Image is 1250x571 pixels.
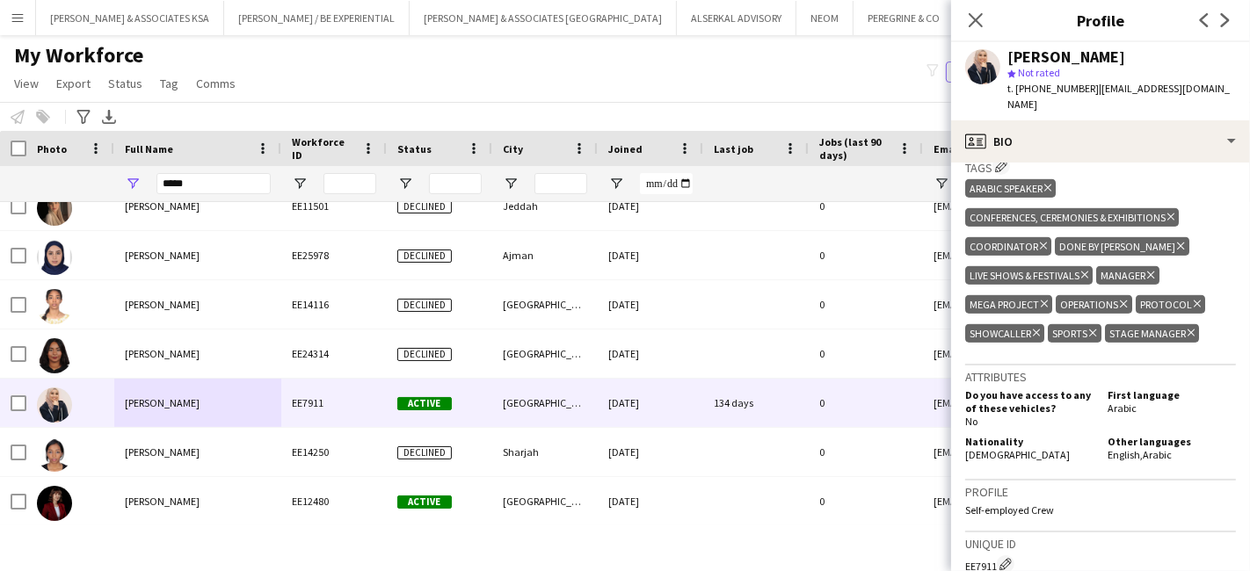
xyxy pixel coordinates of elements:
[965,448,1070,461] span: [DEMOGRAPHIC_DATA]
[492,231,598,279] div: Ajman
[108,76,142,91] span: Status
[965,208,1179,227] div: Conferences, Ceremonies & Exhibitions
[281,477,387,525] div: EE12480
[492,329,598,378] div: [GEOGRAPHIC_DATA]
[934,142,962,155] span: Email
[1007,82,1230,111] span: | [EMAIL_ADDRESS][DOMAIN_NAME]
[37,289,72,324] img: Razan Mustafa
[37,191,72,226] img: Razan Mohammed
[703,379,809,427] div: 134 days
[153,72,185,95] a: Tag
[125,176,141,192] button: Open Filter Menu
[965,295,1052,314] div: Mega Project
[965,388,1094,415] h5: Do you have access to any of these vehicles?
[598,329,703,378] div: [DATE]
[598,231,703,279] div: [DATE]
[809,379,923,427] div: 0
[965,435,1094,448] h5: Nationality
[1056,295,1131,314] div: Operations
[37,437,72,472] img: Razan Tarig
[101,72,149,95] a: Status
[397,495,452,509] span: Active
[492,379,598,427] div: [GEOGRAPHIC_DATA]
[1108,435,1236,448] h5: Other languages
[397,176,413,192] button: Open Filter Menu
[14,76,39,91] span: View
[809,231,923,279] div: 0
[965,484,1236,500] h3: Profile
[292,135,355,162] span: Workforce ID
[1108,388,1236,401] h5: First language
[292,176,308,192] button: Open Filter Menu
[492,477,598,525] div: [GEOGRAPHIC_DATA]
[98,106,120,127] app-action-btn: Export XLSX
[397,200,452,213] span: Declined
[224,1,410,35] button: [PERSON_NAME] / BE EXPERIENTIAL
[809,182,923,230] div: 0
[934,176,949,192] button: Open Filter Menu
[1055,237,1188,256] div: Done By [PERSON_NAME]
[1108,448,1143,461] span: English ,
[503,176,519,192] button: Open Filter Menu
[951,120,1250,163] div: Bio
[281,280,387,329] div: EE14116
[125,445,200,459] span: [PERSON_NAME]
[492,428,598,476] div: Sharjah
[37,387,72,423] img: Razan Siblini
[37,486,72,521] img: Razan Waked
[965,179,1056,198] div: Arabic Speaker
[1096,266,1159,285] div: Manager
[397,348,452,361] span: Declined
[1048,324,1101,343] div: Sports
[1136,295,1205,314] div: Protocol
[125,199,200,213] span: [PERSON_NAME]
[281,428,387,476] div: EE14250
[37,142,67,155] span: Photo
[1105,324,1199,343] div: Stage Manager
[965,503,1236,517] p: Self-employed Crew
[281,379,387,427] div: EE7911
[965,157,1236,176] h3: Tags
[598,379,703,427] div: [DATE]
[14,42,143,69] span: My Workforce
[429,173,482,194] input: Status Filter Input
[854,1,955,35] button: PEREGRINE & CO
[37,240,72,275] img: Razan Mohammed
[492,280,598,329] div: [GEOGRAPHIC_DATA]
[598,428,703,476] div: [DATE]
[965,324,1044,343] div: Showcaller
[796,1,854,35] button: NEOM
[156,173,271,194] input: Full Name Filter Input
[965,237,1051,256] div: Coordinator
[189,72,243,95] a: Comms
[397,446,452,459] span: Declined
[323,173,376,194] input: Workforce ID Filter Input
[125,495,200,508] span: [PERSON_NAME]
[965,415,977,428] span: No
[125,249,200,262] span: [PERSON_NAME]
[1018,66,1060,79] span: Not rated
[397,249,452,263] span: Declined
[125,142,173,155] span: Full Name
[281,329,387,378] div: EE24314
[1007,49,1125,65] div: [PERSON_NAME]
[125,298,200,311] span: [PERSON_NAME]
[640,173,693,194] input: Joined Filter Input
[1108,401,1137,415] span: Arabic
[946,61,1034,83] button: Everyone5,949
[492,182,598,230] div: Jeddah
[534,173,587,194] input: City Filter Input
[281,231,387,279] div: EE25978
[598,280,703,329] div: [DATE]
[125,347,200,360] span: [PERSON_NAME]
[125,396,200,409] span: [PERSON_NAME]
[36,1,224,35] button: [PERSON_NAME] & ASSOCIATES KSA
[37,338,72,373] img: Razan Mutasim
[56,76,91,91] span: Export
[1143,448,1172,461] span: Arabic
[809,428,923,476] div: 0
[49,72,98,95] a: Export
[281,182,387,230] div: EE11501
[598,182,703,230] div: [DATE]
[809,329,923,378] div: 0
